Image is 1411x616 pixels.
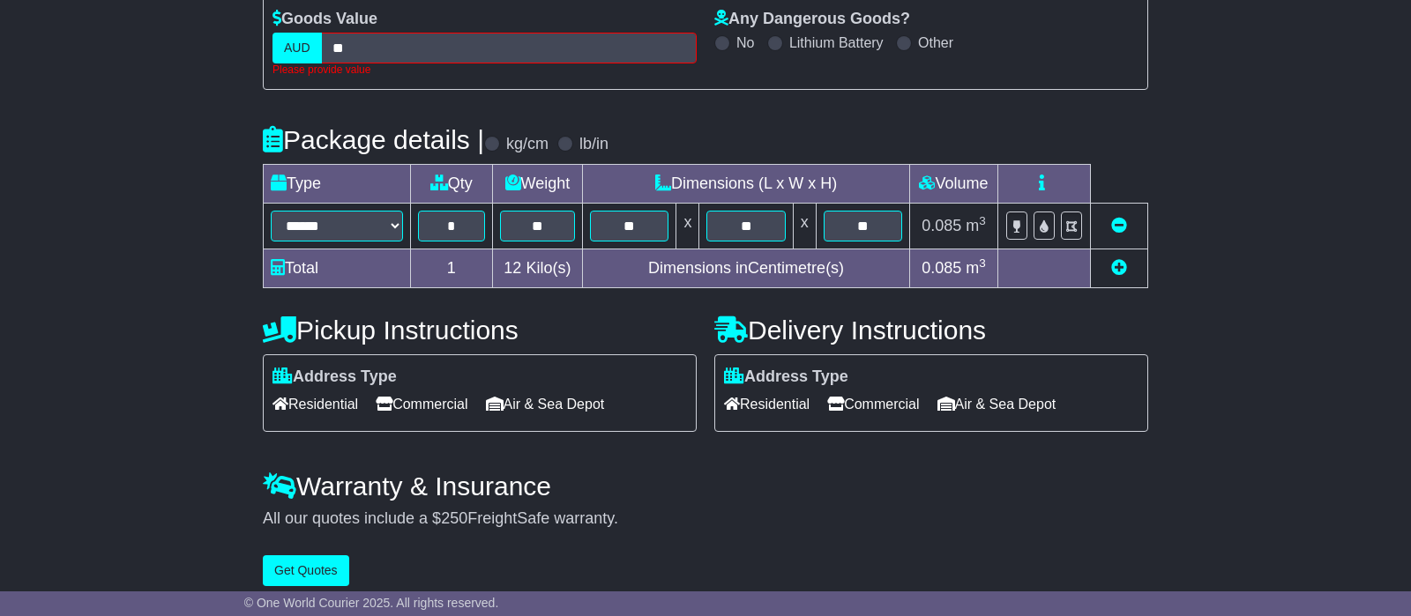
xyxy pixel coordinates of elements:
span: © One World Courier 2025. All rights reserved. [244,596,499,610]
td: Volume [909,164,997,203]
h4: Warranty & Insurance [263,471,1148,501]
label: Address Type [272,367,397,387]
label: No [736,34,754,51]
h4: Delivery Instructions [714,315,1148,345]
label: Other [918,34,953,51]
td: x [676,203,699,249]
span: Commercial [376,390,467,418]
td: Total [264,249,411,287]
span: Air & Sea Depot [486,390,605,418]
span: 250 [441,509,467,527]
td: Weight [492,164,583,203]
span: Residential [724,390,810,418]
label: Any Dangerous Goods? [714,10,910,29]
sup: 3 [979,256,986,270]
td: Dimensions (L x W x H) [583,164,910,203]
h4: Package details | [263,125,484,154]
sup: 3 [979,214,986,227]
td: x [793,203,816,249]
label: Goods Value [272,10,377,29]
div: Please provide value [272,63,697,76]
span: Air & Sea Depot [937,390,1056,418]
td: 1 [411,249,493,287]
td: Type [264,164,411,203]
button: Get Quotes [263,555,349,586]
span: Residential [272,390,358,418]
div: All our quotes include a $ FreightSafe warranty. [263,509,1148,529]
span: 0.085 [922,259,961,277]
label: Lithium Battery [789,34,884,51]
span: 12 [504,259,521,277]
label: Address Type [724,367,848,387]
span: Commercial [827,390,919,418]
a: Add new item [1111,259,1127,277]
span: m [966,259,986,277]
td: Qty [411,164,493,203]
label: kg/cm [506,135,549,154]
a: Remove this item [1111,217,1127,234]
td: Dimensions in Centimetre(s) [583,249,910,287]
td: Kilo(s) [492,249,583,287]
span: 0.085 [922,217,961,234]
h4: Pickup Instructions [263,315,697,345]
label: lb/in [579,135,608,154]
span: m [966,217,986,234]
label: AUD [272,33,322,63]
